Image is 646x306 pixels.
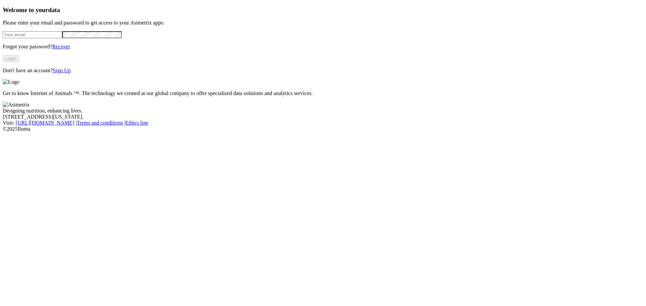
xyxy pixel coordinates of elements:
[3,6,643,14] h3: Welcome to your
[53,68,71,73] a: Sign Up
[3,126,643,132] div: © 2025 Iluma
[3,20,643,26] p: Please enter your email and password to get access to your Asimetrix apps:
[3,120,643,126] div: Visit : | |
[3,55,19,62] button: Login
[77,120,123,126] a: Terms and conditions
[125,120,148,126] a: Ethics line
[3,114,643,120] div: [STREET_ADDRESS][US_STATE].
[3,44,643,50] p: Forgot your password?
[3,68,643,74] p: Don't have an account?
[3,79,20,85] img: Logo
[16,120,74,126] a: [URL][DOMAIN_NAME]
[3,108,643,114] div: Designing nutrition, enhancing lives.
[3,31,62,38] input: Your email
[3,90,643,96] p: Get to know Internet of Animals ™. The technology we created at our global company to offer speci...
[48,6,60,13] span: data
[52,44,70,49] a: Recover
[3,102,30,108] img: Asimetrix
